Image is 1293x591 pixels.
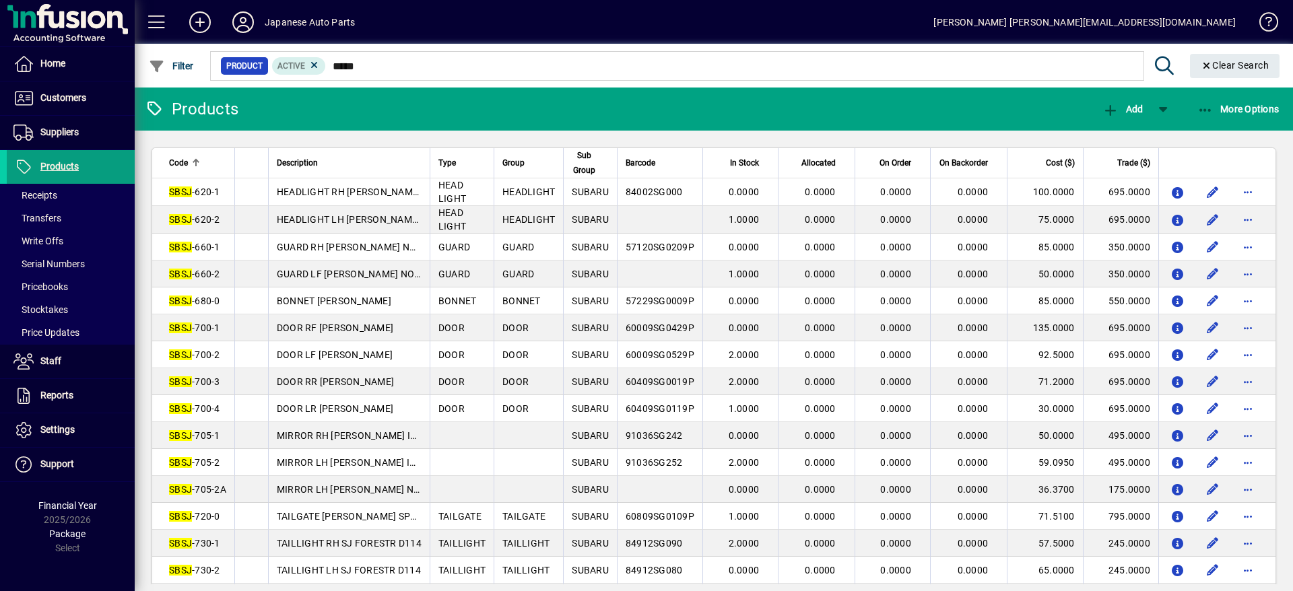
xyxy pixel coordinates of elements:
[169,376,220,387] span: -700-3
[958,538,989,549] span: 0.0000
[626,430,683,441] span: 91036SG242
[958,295,989,306] span: 0.0000
[729,295,760,306] span: 0.0000
[1007,341,1082,368] td: 92.5000
[880,214,911,225] span: 0.0000
[1202,290,1224,312] button: Edit
[438,155,456,170] span: Type
[277,457,563,468] span: MIRROR LH [PERSON_NAME] INDICATOR + CURB MIRROR 9 WIRE
[169,484,226,495] span: -705-2A
[169,538,192,549] em: SBSJ
[1083,206,1158,234] td: 695.0000
[438,269,470,279] span: GUARD
[805,186,836,197] span: 0.0000
[7,207,135,230] a: Transfers
[438,376,465,387] span: DOOR
[40,355,61,366] span: Staff
[805,349,836,360] span: 0.0000
[438,349,465,360] span: DOOR
[277,349,393,360] span: DOOR LF [PERSON_NAME]
[1237,371,1259,392] button: More options
[939,155,988,170] span: On Backorder
[1202,236,1224,258] button: Edit
[880,269,911,279] span: 0.0000
[626,511,694,522] span: 60809SG0109P
[880,538,911,549] span: 0.0000
[880,186,911,197] span: 0.0000
[1007,476,1082,503] td: 36.3700
[1007,314,1082,341] td: 135.0000
[438,207,466,232] span: HEAD LIGHT
[502,565,550,576] span: TAILLIGHT
[169,376,192,387] em: SBSJ
[1083,395,1158,422] td: 695.0000
[38,500,97,511] span: Financial Year
[169,430,220,441] span: -705-1
[169,155,226,170] div: Code
[169,565,220,576] span: -730-2
[958,242,989,252] span: 0.0000
[265,11,355,33] div: Japanese Auto Parts
[7,321,135,344] a: Price Updates
[169,295,192,306] em: SBSJ
[1237,290,1259,312] button: More options
[1237,506,1259,527] button: More options
[502,155,555,170] div: Group
[169,565,192,576] em: SBSJ
[502,155,525,170] span: Group
[1237,398,1259,419] button: More options
[145,54,197,78] button: Filter
[958,511,989,522] span: 0.0000
[169,322,220,333] span: -700-1
[277,322,393,333] span: DOOR RF [PERSON_NAME]
[572,242,609,252] span: SUBARU
[277,242,465,252] span: GUARD RH [PERSON_NAME] NO REPEATER
[1202,209,1224,230] button: Edit
[572,484,609,495] span: SUBARU
[1083,178,1158,206] td: 695.0000
[729,403,760,414] span: 1.0000
[880,295,911,306] span: 0.0000
[1007,260,1082,287] td: 50.0000
[729,376,760,387] span: 2.0000
[805,484,836,495] span: 0.0000
[7,448,135,481] a: Support
[880,376,911,387] span: 0.0000
[958,376,989,387] span: 0.0000
[169,155,188,170] span: Code
[7,345,135,378] a: Staff
[572,186,609,197] span: SUBARU
[572,538,609,549] span: SUBARU
[626,242,694,252] span: 57120SG0209P
[1007,234,1082,260] td: 85.0000
[145,98,238,120] div: Products
[149,61,194,71] span: Filter
[438,322,465,333] span: DOOR
[169,214,192,225] em: SBSJ
[729,457,760,468] span: 2.0000
[1202,506,1224,527] button: Edit
[40,424,75,435] span: Settings
[438,538,486,549] span: TAILLIGHT
[572,565,609,576] span: SUBARU
[1083,557,1158,584] td: 245.0000
[1237,209,1259,230] button: More options
[277,538,422,549] span: TAILLIGHT RH SJ FORESTR D114
[626,155,655,170] span: Barcode
[1083,341,1158,368] td: 695.0000
[7,184,135,207] a: Receipts
[49,528,86,539] span: Package
[502,511,545,522] span: TAILGATE
[1237,479,1259,500] button: More options
[40,458,74,469] span: Support
[502,538,550,549] span: TAILLIGHT
[1083,530,1158,557] td: 245.0000
[40,92,86,103] span: Customers
[1083,449,1158,476] td: 495.0000
[1007,503,1082,530] td: 71.5100
[438,242,470,252] span: GUARD
[730,155,759,170] span: In Stock
[277,295,391,306] span: BONNET [PERSON_NAME]
[169,295,220,306] span: -680-0
[958,269,989,279] span: 0.0000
